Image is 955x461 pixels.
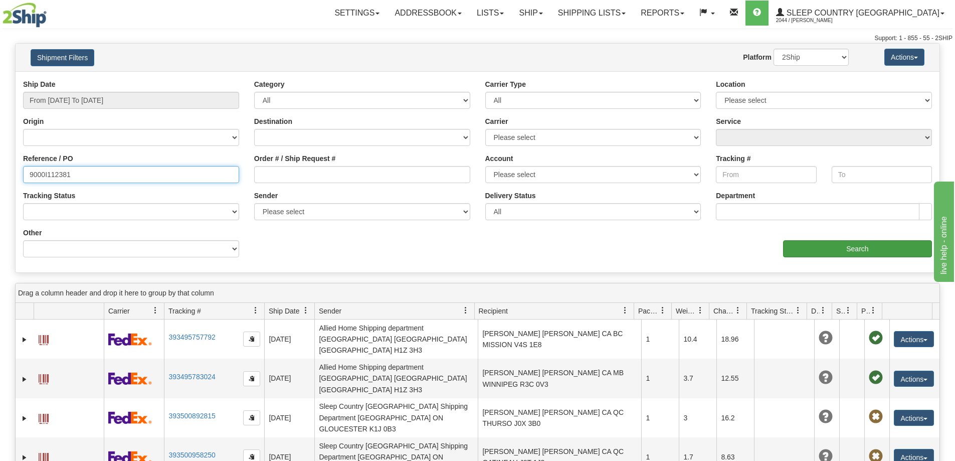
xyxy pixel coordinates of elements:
[819,410,833,424] span: Unknown
[641,359,679,398] td: 1
[776,16,851,26] span: 2044 / [PERSON_NAME]
[716,398,754,437] td: 16.2
[692,302,709,319] a: Weight filter column settings
[729,302,746,319] a: Charge filter column settings
[23,116,44,126] label: Origin
[23,191,75,201] label: Tracking Status
[16,283,939,303] div: grid grouping header
[20,335,30,345] a: Expand
[716,79,745,89] label: Location
[147,302,164,319] a: Carrier filter column settings
[836,306,845,316] span: Shipment Issues
[861,306,870,316] span: Pickup Status
[264,359,314,398] td: [DATE]
[168,412,215,420] a: 393500892815
[23,79,56,89] label: Ship Date
[168,373,215,381] a: 393495783024
[264,320,314,359] td: [DATE]
[894,331,934,347] button: Actions
[894,410,934,426] button: Actions
[8,6,93,18] div: live help - online
[550,1,633,26] a: Shipping lists
[716,166,816,183] input: From
[716,116,741,126] label: Service
[457,302,474,319] a: Sender filter column settings
[108,372,152,385] img: 2 - FedEx Express®
[676,306,697,316] span: Weight
[884,49,924,66] button: Actions
[39,409,49,425] a: Label
[23,153,73,164] label: Reference / PO
[840,302,857,319] a: Shipment Issues filter column settings
[819,331,833,345] span: Unknown
[769,1,952,26] a: Sleep Country [GEOGRAPHIC_DATA] 2044 / [PERSON_NAME]
[39,370,49,386] a: Label
[783,240,932,257] input: Search
[716,191,755,201] label: Department
[654,302,671,319] a: Packages filter column settings
[485,153,513,164] label: Account
[254,153,336,164] label: Order # / Ship Request #
[243,371,260,386] button: Copy to clipboard
[168,333,215,341] a: 393495757792
[478,359,641,398] td: [PERSON_NAME] [PERSON_NAME] CA MB WINNIPEG R3C 0V3
[869,410,883,424] span: Pickup Not Assigned
[641,320,679,359] td: 1
[3,3,47,28] img: logo2044.jpg
[254,116,292,126] label: Destination
[819,371,833,385] span: Unknown
[633,1,692,26] a: Reports
[254,79,285,89] label: Category
[485,116,508,126] label: Carrier
[784,9,939,17] span: Sleep Country [GEOGRAPHIC_DATA]
[790,302,807,319] a: Tracking Status filter column settings
[485,191,536,201] label: Delivery Status
[811,306,820,316] span: Delivery Status
[327,1,387,26] a: Settings
[716,359,754,398] td: 12.55
[894,371,934,387] button: Actions
[314,398,478,437] td: Sleep Country [GEOGRAPHIC_DATA] Shipping Department [GEOGRAPHIC_DATA] ON GLOUCESTER K1J 0B3
[478,398,641,437] td: [PERSON_NAME] [PERSON_NAME] CA QC THURSO J0X 3B0
[932,179,954,281] iframe: chat widget
[478,320,641,359] td: [PERSON_NAME] [PERSON_NAME] CA BC MISSION V4S 1E8
[511,1,550,26] a: Ship
[716,153,750,164] label: Tracking #
[269,306,299,316] span: Ship Date
[679,398,716,437] td: 3
[815,302,832,319] a: Delivery Status filter column settings
[23,228,42,238] label: Other
[713,306,734,316] span: Charge
[832,166,932,183] input: To
[108,306,130,316] span: Carrier
[297,302,314,319] a: Ship Date filter column settings
[641,398,679,437] td: 1
[638,306,659,316] span: Packages
[679,320,716,359] td: 10.4
[679,359,716,398] td: 3.7
[751,306,795,316] span: Tracking Status
[264,398,314,437] td: [DATE]
[39,331,49,347] a: Label
[617,302,634,319] a: Recipient filter column settings
[485,79,526,89] label: Carrier Type
[108,333,152,346] img: 2 - FedEx Express®
[247,302,264,319] a: Tracking # filter column settings
[168,451,215,459] a: 393500958250
[243,332,260,347] button: Copy to clipboard
[20,374,30,384] a: Expand
[243,410,260,425] button: Copy to clipboard
[716,320,754,359] td: 18.96
[479,306,508,316] span: Recipient
[314,320,478,359] td: Allied Home Shipping department [GEOGRAPHIC_DATA] [GEOGRAPHIC_DATA] [GEOGRAPHIC_DATA] H1Z 3H3
[314,359,478,398] td: Allied Home Shipping department [GEOGRAPHIC_DATA] [GEOGRAPHIC_DATA] [GEOGRAPHIC_DATA] H1Z 3H3
[254,191,278,201] label: Sender
[168,306,201,316] span: Tracking #
[469,1,511,26] a: Lists
[31,49,94,66] button: Shipment Filters
[869,371,883,385] span: Pickup Successfully created
[319,306,341,316] span: Sender
[869,331,883,345] span: Pickup Successfully created
[865,302,882,319] a: Pickup Status filter column settings
[20,413,30,423] a: Expand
